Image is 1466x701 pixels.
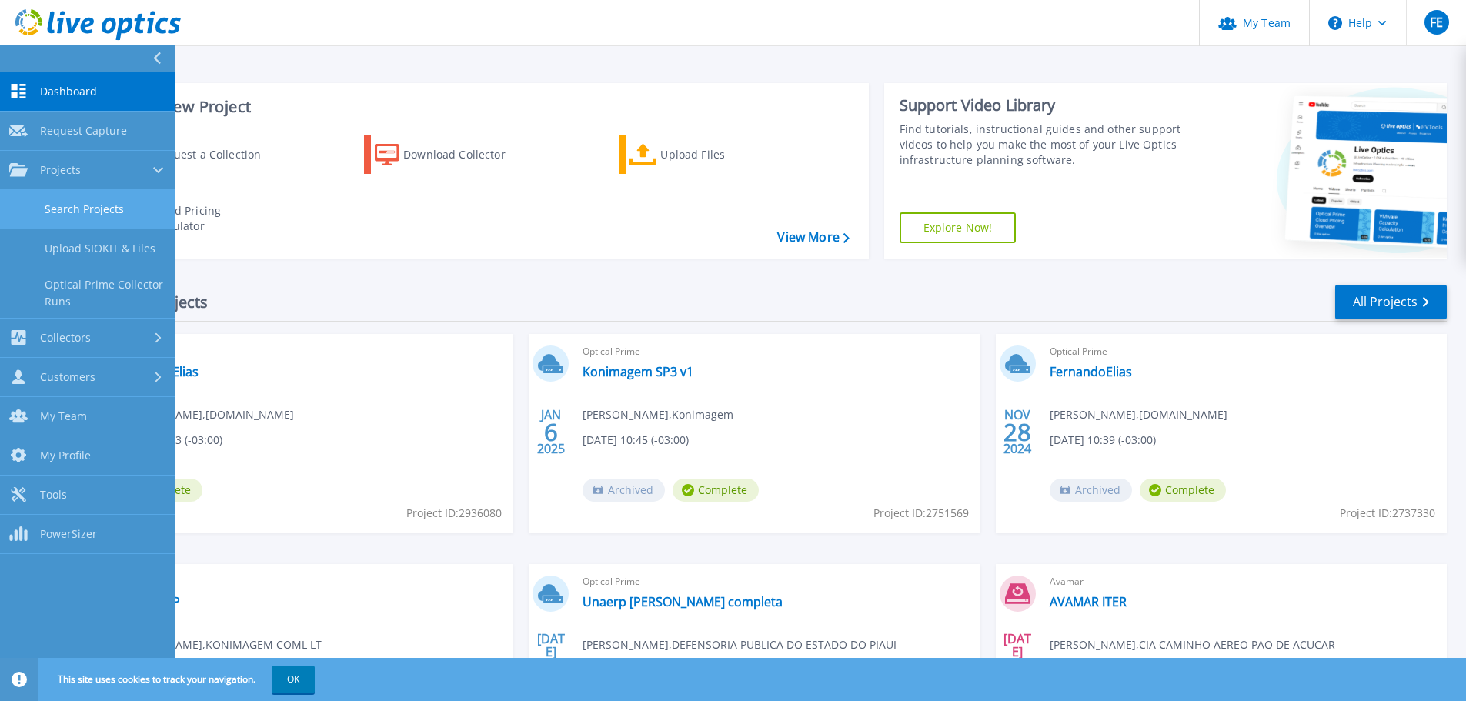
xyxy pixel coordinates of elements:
span: Projects [40,163,81,177]
a: Download Collector [364,135,536,174]
span: 6 [544,426,558,439]
a: AVAMAR ITER [1050,594,1127,609]
span: Optical Prime [583,343,970,360]
button: OK [272,666,315,693]
a: Upload Files [619,135,790,174]
span: Dashboard [40,85,97,98]
span: Avamar [1050,573,1438,590]
a: Unaerp [PERSON_NAME] completa [583,594,783,609]
span: Collectors [40,331,91,345]
div: [DATE] 2024 [536,634,566,690]
span: 28 [1003,426,1031,439]
div: Cloud Pricing Calculator [151,203,274,234]
span: [DATE] 10:45 (-03:00) [583,432,689,449]
div: Support Video Library [900,95,1187,115]
a: Explore Now! [900,212,1017,243]
span: [PERSON_NAME] , [DOMAIN_NAME] [116,406,294,423]
span: [PERSON_NAME] , DEFENSORIA PUBLICA DO ESTADO DO PIAUI [583,636,897,653]
span: [PERSON_NAME] , Konimagem [583,406,733,423]
div: [DATE] 2024 [1003,634,1032,690]
span: [PERSON_NAME] , CIA CAMINHO AEREO PAO DE ACUCAR [1050,636,1335,653]
a: Request a Collection [109,135,281,174]
span: My Profile [40,449,91,462]
span: Archived [1050,479,1132,502]
span: Project ID: 2751569 [873,505,969,522]
div: Download Collector [403,139,526,170]
span: [PERSON_NAME] , KONIMAGEM COML LT [116,636,322,653]
div: NOV 2024 [1003,404,1032,460]
span: PowerSizer [40,527,97,541]
span: Archived [583,479,665,502]
span: Unity [116,573,504,590]
span: Customers [40,370,95,384]
div: Find tutorials, instructional guides and other support videos to help you make the most of your L... [900,122,1187,168]
a: FernandoElias [1050,364,1132,379]
div: JAN 2025 [536,404,566,460]
h3: Start a New Project [109,98,849,115]
a: Cloud Pricing Calculator [109,199,281,238]
span: Request Capture [40,124,127,138]
div: Request a Collection [153,139,276,170]
span: Project ID: 2936080 [406,505,502,522]
a: Konimagem SP3 v1 [583,364,693,379]
span: FE [1430,16,1443,28]
span: Optical Prime [1050,343,1438,360]
span: Optical Prime [583,573,970,590]
a: View More [777,230,849,245]
span: Complete [673,479,759,502]
span: Tools [40,488,67,502]
span: This site uses cookies to track your navigation. [42,666,315,693]
div: Upload Files [660,139,783,170]
span: [DATE] 10:39 (-03:00) [1050,432,1156,449]
span: Project ID: 2737330 [1340,505,1435,522]
span: [PERSON_NAME] , [DOMAIN_NAME] [1050,406,1227,423]
a: All Projects [1335,285,1447,319]
span: Optical Prime [116,343,504,360]
span: My Team [40,409,87,423]
span: Complete [1140,479,1226,502]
